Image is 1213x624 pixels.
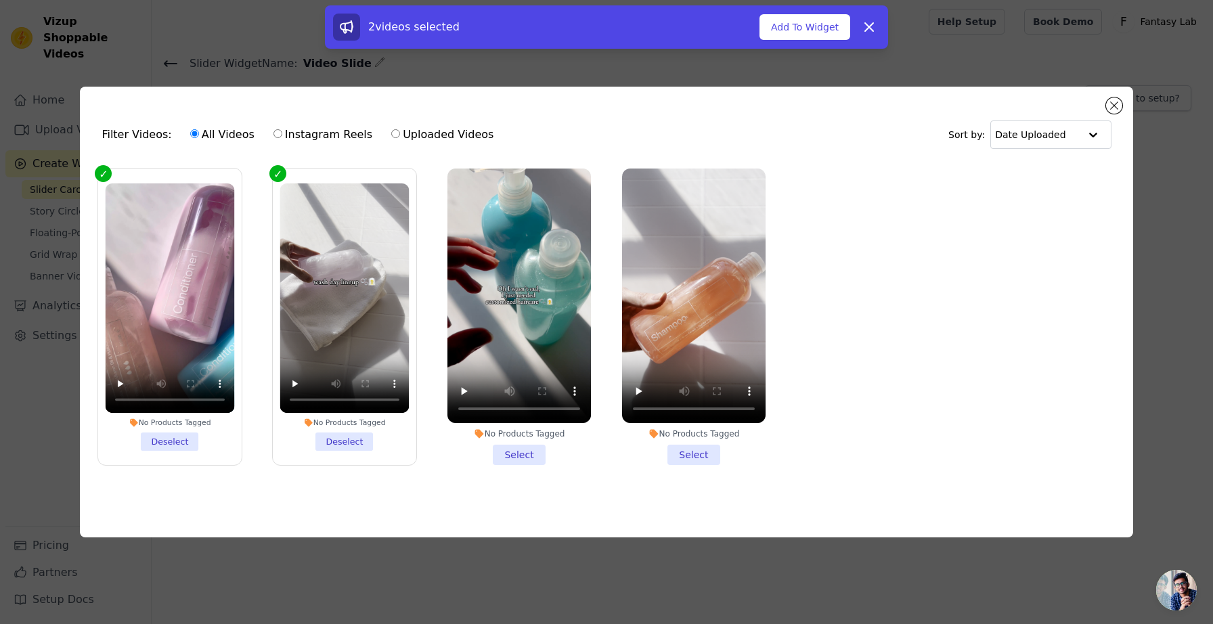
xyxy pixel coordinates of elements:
[368,20,460,33] span: 2 videos selected
[102,119,501,150] div: Filter Videos:
[759,14,850,40] button: Add To Widget
[190,126,255,143] label: All Videos
[106,418,235,427] div: No Products Tagged
[280,418,410,427] div: No Products Tagged
[273,126,373,143] label: Instagram Reels
[622,428,766,439] div: No Products Tagged
[1156,570,1197,610] div: Open chat
[447,428,591,439] div: No Products Tagged
[1106,97,1122,114] button: Close modal
[948,120,1111,149] div: Sort by:
[391,126,494,143] label: Uploaded Videos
